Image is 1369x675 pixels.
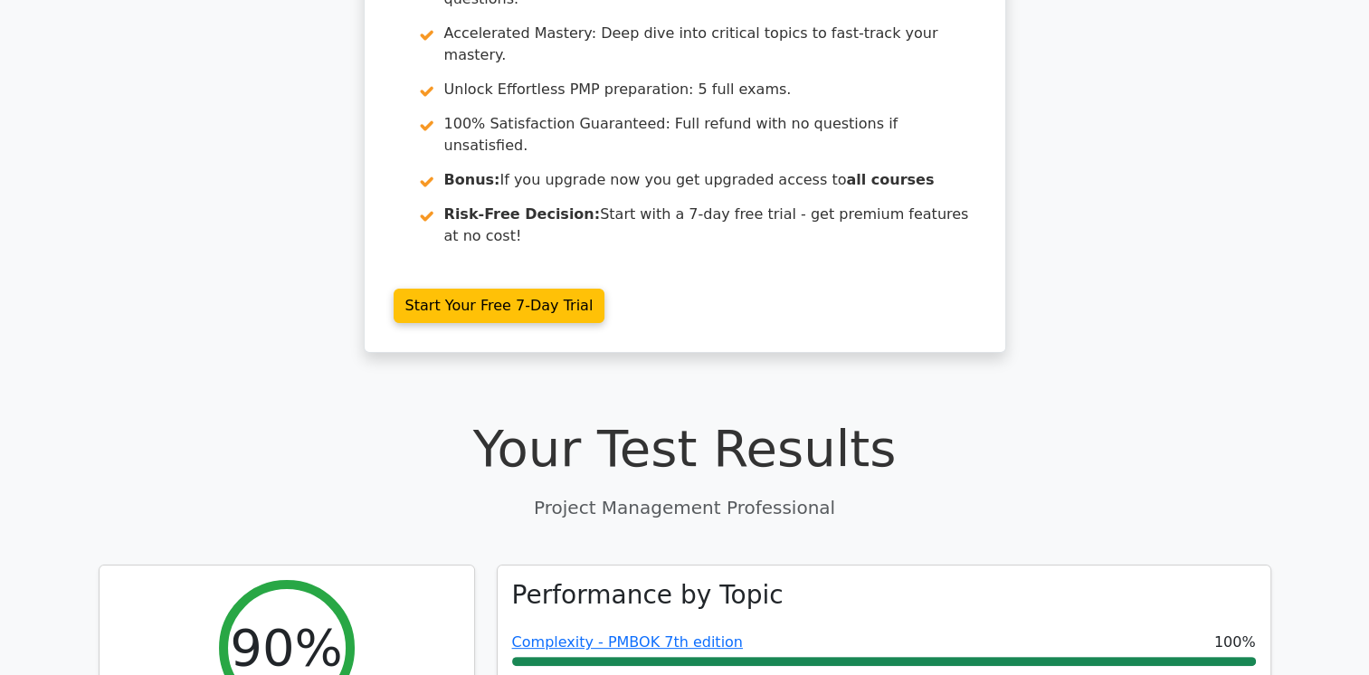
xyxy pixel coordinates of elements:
a: Complexity - PMBOK 7th edition [512,633,743,651]
h3: Performance by Topic [512,580,784,611]
a: Start Your Free 7-Day Trial [394,289,605,323]
span: 100% [1214,632,1256,653]
p: Project Management Professional [99,494,1271,521]
h1: Your Test Results [99,418,1271,479]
